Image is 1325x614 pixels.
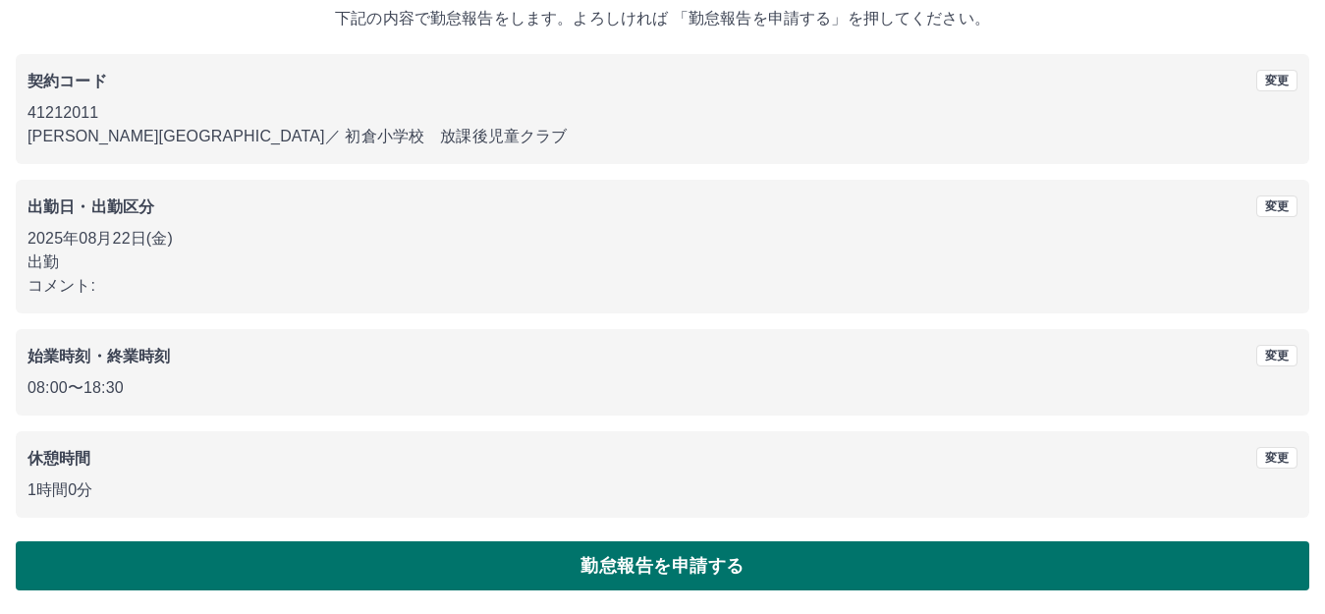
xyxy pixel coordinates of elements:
[28,73,107,89] b: 契約コード
[28,450,91,467] b: 休憩時間
[16,7,1309,30] p: 下記の内容で勤怠報告をします。よろしければ 「勤怠報告を申請する」を押してください。
[28,478,1297,502] p: 1時間0分
[1256,447,1297,469] button: 変更
[1256,70,1297,91] button: 変更
[28,251,1297,274] p: 出勤
[28,348,170,364] b: 始業時刻・終業時刻
[28,125,1297,148] p: [PERSON_NAME][GEOGRAPHIC_DATA] ／ 初倉小学校 放課後児童クラブ
[28,227,1297,251] p: 2025年08月22日(金)
[16,541,1309,590] button: 勤怠報告を申請する
[1256,195,1297,217] button: 変更
[28,274,1297,298] p: コメント:
[28,376,1297,400] p: 08:00 〜 18:30
[28,198,154,215] b: 出勤日・出勤区分
[1256,345,1297,366] button: 変更
[28,101,1297,125] p: 41212011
